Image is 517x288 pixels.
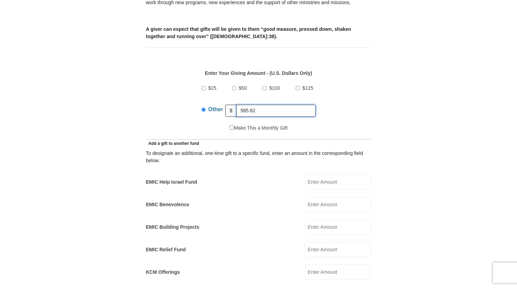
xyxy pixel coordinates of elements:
label: EMIC Building Projects [146,224,199,231]
label: KCM Offerings [146,269,180,276]
label: EMIC Relief Fund [146,246,186,253]
strong: Enter Your Giving Amount - (U.S. Dollars Only) [205,70,312,76]
input: Make This a Monthly Gift [229,125,234,130]
input: Enter Amount [305,264,371,280]
input: Other Amount [236,105,316,117]
span: $50 [239,85,247,91]
b: A giver can expect that gifts will be given to them “good measure, pressed down, shaken together ... [146,26,351,39]
label: Make This a Monthly Gift [229,124,288,132]
input: Enter Amount [305,174,371,190]
span: $125 [303,85,313,91]
span: $ [225,105,237,117]
input: Enter Amount [305,242,371,257]
span: $25 [208,85,216,91]
input: Enter Amount [305,197,371,212]
span: Add a gift to another fund [146,141,199,146]
span: Other [208,106,223,112]
span: $100 [269,85,280,91]
div: To designate an additional, one-time gift to a specific fund, enter an amount in the correspondin... [146,150,371,164]
input: Enter Amount [305,219,371,235]
label: EMIC Help Israel Fund [146,178,197,186]
label: EMIC Benevolence [146,201,189,208]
